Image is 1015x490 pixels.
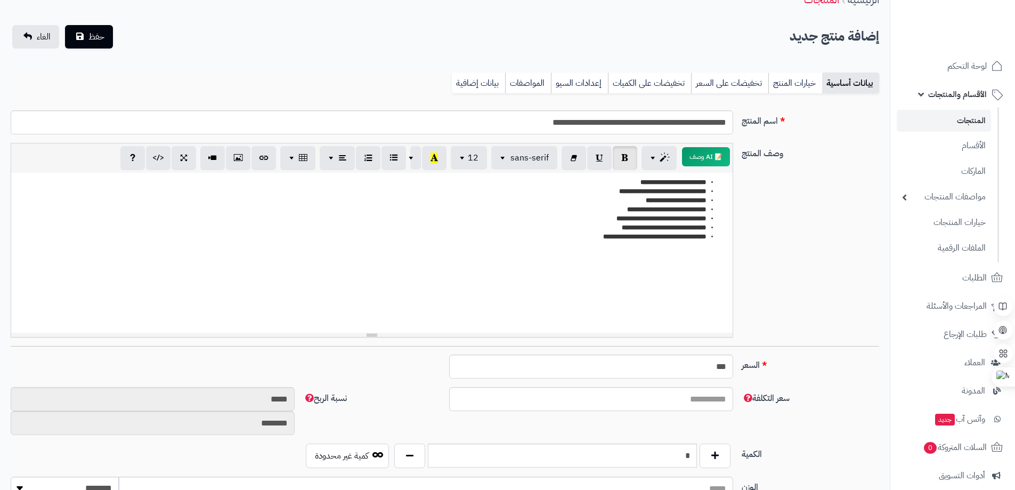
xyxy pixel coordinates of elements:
[962,383,985,398] span: المدونة
[943,30,1005,52] img: logo-2.png
[897,53,1009,79] a: لوحة التحكم
[468,151,478,164] span: 12
[939,468,985,483] span: أدوات التسويق
[551,73,608,94] a: إعدادات السيو
[897,293,1009,319] a: المراجعات والأسئلة
[691,73,768,94] a: تخفيضات على السعر
[491,146,557,170] button: sans-serif
[947,59,987,74] span: لوحة التحكم
[934,412,985,427] span: وآتس آب
[897,237,991,260] a: الملفات الرقمية
[505,73,551,94] a: المواصفات
[768,73,822,94] a: خيارات المنتج
[897,463,1009,488] a: أدوات التسويق
[944,327,987,342] span: طلبات الإرجاع
[927,299,987,314] span: المراجعات والأسئلة
[742,392,790,405] span: سعر التكلفة
[737,444,883,461] label: الكمية
[897,406,1009,432] a: وآتس آبجديد
[682,147,730,166] button: 📝 AI وصف
[790,26,879,47] h2: إضافة منتج جديد
[897,160,991,183] a: الماركات
[923,440,987,455] span: السلات المتروكة
[928,87,987,102] span: الأقسام والمنتجات
[924,442,937,454] span: 0
[964,355,985,370] span: العملاء
[897,211,991,234] a: خيارات المنتجات
[962,270,987,285] span: الطلبات
[451,146,487,170] button: 12
[737,143,883,160] label: وصف المنتج
[897,435,1009,460] a: السلات المتروكة0
[88,30,104,43] span: حفظ
[897,110,991,132] a: المنتجات
[897,378,1009,404] a: المدونة
[510,151,549,164] span: sans-serif
[303,392,347,405] span: نسبة الربح
[37,30,51,43] span: الغاء
[737,355,883,372] label: السعر
[897,186,991,208] a: مواصفات المنتجات
[897,265,1009,291] a: الطلبات
[452,73,505,94] a: بيانات إضافية
[897,322,1009,347] a: طلبات الإرجاع
[65,25,113,49] button: حفظ
[737,110,883,127] label: اسم المنتج
[822,73,879,94] a: بيانات أساسية
[12,25,59,49] a: الغاء
[897,134,991,157] a: الأقسام
[897,350,1009,375] a: العملاء
[608,73,691,94] a: تخفيضات على الكميات
[935,414,955,425] span: جديد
